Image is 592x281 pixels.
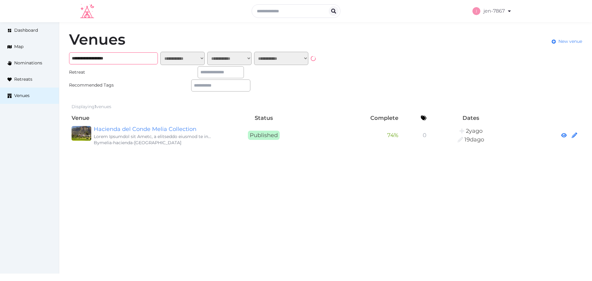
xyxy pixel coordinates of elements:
a: Hacienda del Conde Melia Collection [94,125,212,133]
div: Displaying venues [72,104,111,110]
a: New venue [552,38,582,45]
span: Dashboard [14,27,38,34]
div: Recommended Tags [69,82,128,88]
span: Map [14,43,23,50]
th: Status [215,112,313,124]
span: Retreats [14,76,32,83]
th: Dates [429,112,513,124]
a: jen-7867 [472,2,512,20]
h1: Venues [69,32,125,47]
th: Complete [313,112,401,124]
div: Retreat [69,69,128,75]
span: New venue [558,38,582,45]
div: By melia-hacienda-[GEOGRAPHIC_DATA] [94,140,212,146]
span: 74 % [387,132,398,139]
span: 1 [95,104,96,109]
span: Nominations [14,60,42,66]
span: 0 [423,132,426,139]
span: 9:03AM, August 7th, 2025 [464,136,484,143]
th: Venue [69,112,215,124]
span: Venues [14,92,30,99]
div: Lorem Ipsumdol sit Ametc, a elitseddo eiusmod te inc utlab et Dolorema, aliqua e admini veniamq n... [94,133,212,140]
span: Published [248,131,280,140]
img: Hacienda del Conde Melia Collection [72,126,91,141]
span: 7:28PM, October 9th, 2023 [466,128,483,134]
